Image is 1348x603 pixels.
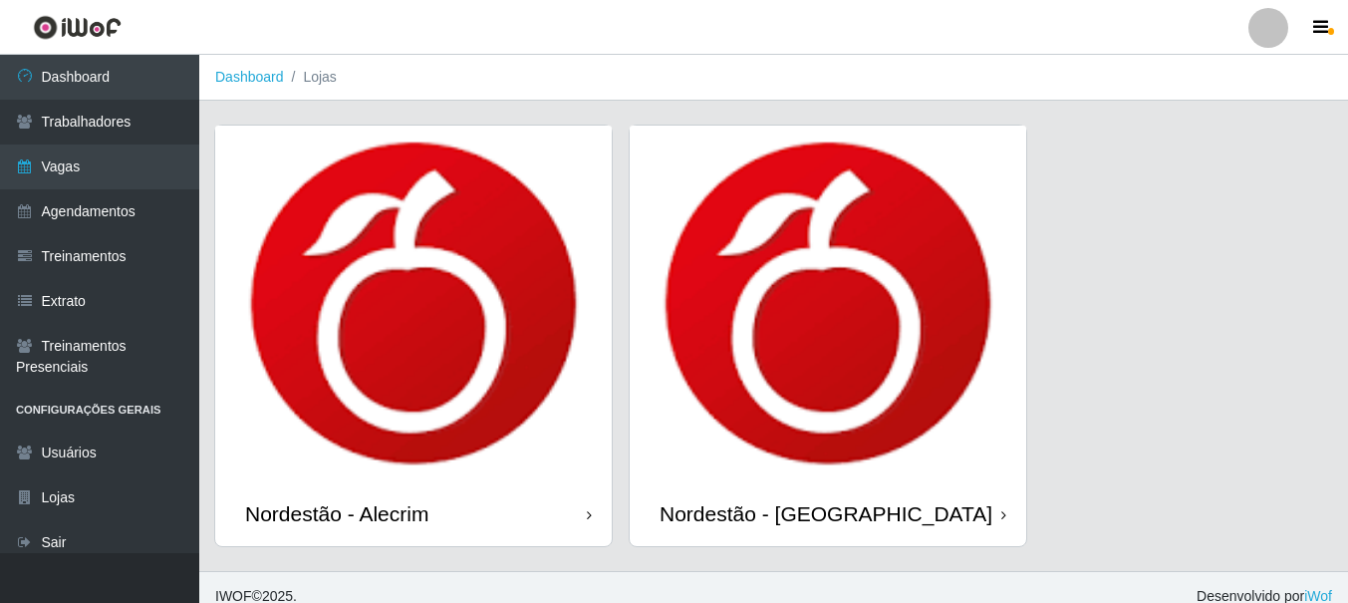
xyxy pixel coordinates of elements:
[284,67,337,88] li: Lojas
[660,501,992,526] div: Nordestão - [GEOGRAPHIC_DATA]
[630,126,1026,546] a: Nordestão - [GEOGRAPHIC_DATA]
[630,126,1026,481] img: cardImg
[199,55,1348,101] nav: breadcrumb
[215,126,612,546] a: Nordestão - Alecrim
[215,126,612,481] img: cardImg
[215,69,284,85] a: Dashboard
[33,15,122,40] img: CoreUI Logo
[245,501,428,526] div: Nordestão - Alecrim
